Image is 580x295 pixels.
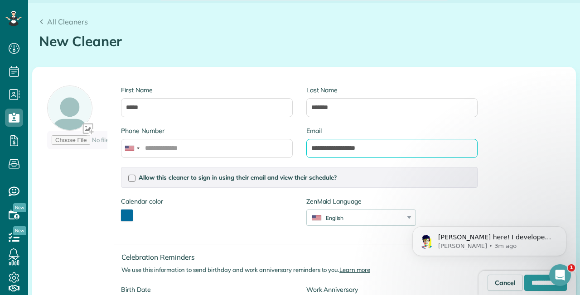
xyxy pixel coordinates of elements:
[306,285,478,294] label: Work Anniversary
[121,266,484,274] p: We use this information to send birthday and work anniversary reminders to you.
[39,34,569,49] h1: New Cleaner
[307,214,404,222] div: English
[568,264,575,271] span: 1
[339,266,370,273] a: Learn more
[549,264,571,286] iframe: Intercom live chat
[399,207,580,271] iframe: Intercom notifications message
[13,203,26,212] span: New
[139,174,337,181] span: Allow this cleaner to sign in using their email and view their schedule?
[306,126,478,135] label: Email
[47,17,88,26] span: All Cleaners
[39,16,88,27] a: All Cleaners
[121,209,133,221] button: toggle color picker dialog
[121,285,292,294] label: Birth Date
[121,86,292,95] label: First Name
[121,139,142,157] div: United States: +1
[13,226,26,235] span: New
[121,126,292,135] label: Phone Number
[306,86,478,95] label: Last Name
[121,197,163,206] label: Calendar color
[121,253,484,261] h4: Celebration Reminders
[306,197,416,206] label: ZenMaid Language
[488,275,523,291] a: Cancel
